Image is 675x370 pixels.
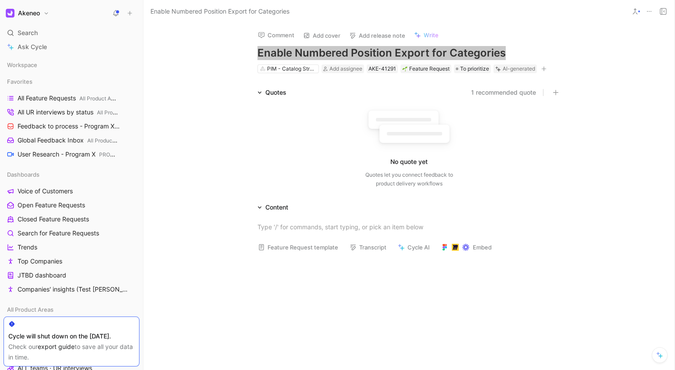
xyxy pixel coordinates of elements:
[4,213,139,226] a: Closed Feature Requests
[402,64,450,73] div: Feature Request
[18,136,118,145] span: Global Feedback Inbox
[8,331,135,342] div: Cycle will shut down on the [DATE].
[454,64,491,73] div: To prioritize
[38,343,75,350] a: export guide
[4,7,51,19] button: AkeneoAkeneo
[4,148,139,161] a: User Research - Program XPROGRAM X
[365,171,453,188] div: Quotes let you connect feedback to product delivery workflows
[265,202,288,213] div: Content
[4,168,139,181] div: Dashboards
[18,122,121,131] span: Feedback to process - Program X
[4,241,139,254] a: Trends
[79,95,121,102] span: All Product Areas
[18,257,62,266] span: Top Companies
[18,285,129,294] span: Companies' insights (Test [PERSON_NAME])
[4,134,139,147] a: Global Feedback InboxAll Product Areas
[4,58,139,71] div: Workspace
[7,77,32,86] span: Favorites
[460,64,489,73] span: To prioritize
[8,342,135,363] div: Check our to save all your data in time.
[4,283,139,296] a: Companies' insights (Test [PERSON_NAME])
[346,241,390,253] button: Transcript
[6,9,14,18] img: Akeneo
[471,87,536,98] button: 1 recommended quote
[254,87,290,98] div: Quotes
[299,29,344,42] button: Add cover
[329,65,362,72] span: Add assignee
[4,185,139,198] a: Voice of Customers
[503,64,535,73] div: AI-generated
[4,75,139,88] div: Favorites
[18,94,118,103] span: All Feature Requests
[400,64,451,73] div: 🌱Feature Request
[97,109,139,116] span: All Product Areas
[7,60,37,69] span: Workspace
[7,170,39,179] span: Dashboards
[254,241,342,253] button: Feature Request template
[4,199,139,212] a: Open Feature Requests
[18,187,73,196] span: Voice of Customers
[18,28,38,38] span: Search
[4,303,139,316] div: All Product Areas
[4,26,139,39] div: Search
[4,269,139,282] a: JTBD dashboard
[368,64,396,73] div: AKE-41291
[18,243,37,252] span: Trends
[254,29,298,41] button: Comment
[254,202,292,213] div: Content
[18,9,40,17] h1: Akeneo
[437,241,496,253] button: Embed
[257,46,561,60] h1: Enable Numbered Position Export for Categories
[267,64,316,73] div: PIM - Catalog Structure
[18,150,119,159] span: User Research - Program X
[410,29,443,41] button: Write
[18,108,120,117] span: All UR interviews by status
[7,305,54,314] span: All Product Areas
[390,157,428,167] div: No quote yet
[265,87,286,98] div: Quotes
[18,201,85,210] span: Open Feature Requests
[345,29,409,42] button: Add release note
[4,227,139,240] a: Search for Feature Requests
[18,271,66,280] span: JTBD dashboard
[4,106,139,119] a: All UR interviews by statusAll Product Areas
[394,241,434,253] button: Cycle AI
[4,168,139,296] div: DashboardsVoice of CustomersOpen Feature RequestsClosed Feature RequestsSearch for Feature Reques...
[87,137,129,144] span: All Product Areas
[4,92,139,105] a: All Feature RequestsAll Product Areas
[99,151,131,158] span: PROGRAM X
[150,6,289,17] span: Enable Numbered Position Export for Categories
[424,31,439,39] span: Write
[402,66,407,71] img: 🌱
[18,229,99,238] span: Search for Feature Requests
[4,255,139,268] a: Top Companies
[4,40,139,53] a: Ask Cycle
[18,215,89,224] span: Closed Feature Requests
[4,120,139,133] a: Feedback to process - Program XPROGRAM X
[18,42,47,52] span: Ask Cycle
